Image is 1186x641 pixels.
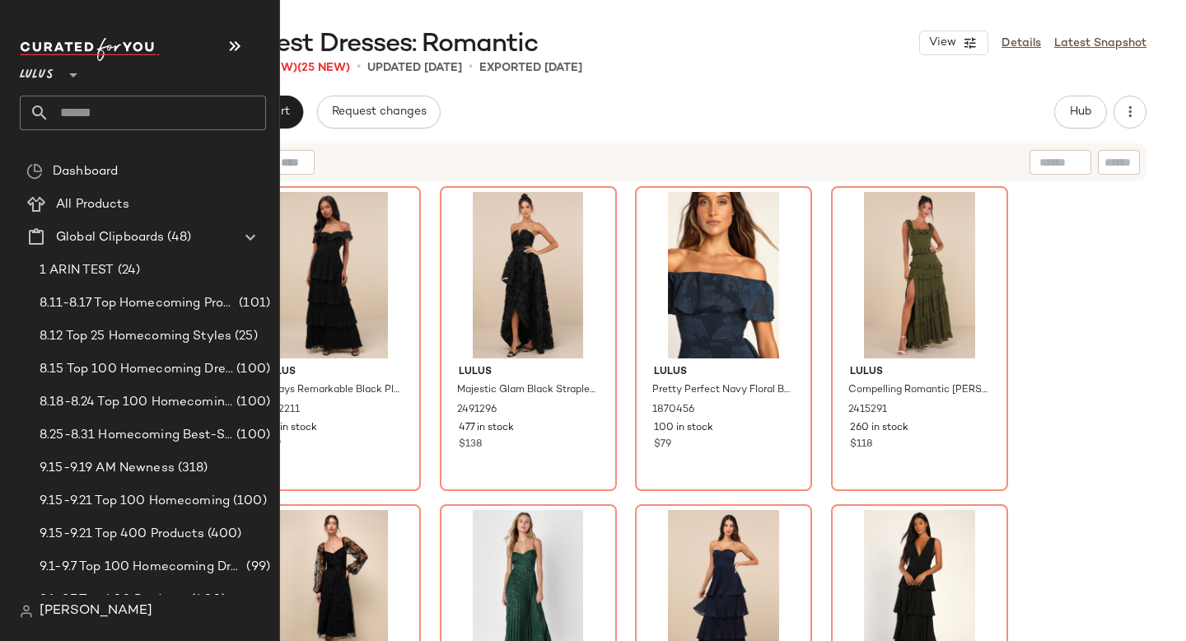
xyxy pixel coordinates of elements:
span: View [928,36,956,49]
span: (25 New) [297,62,350,74]
span: 9.15-9.21 Top 400 Products [40,525,204,544]
span: 8.15 Top 100 Homecoming Dresses [40,360,233,379]
span: 8.18-8.24 Top 100 Homecoming Dresses [40,393,233,412]
span: 1870456 [652,403,694,418]
span: 477 in stock [459,421,514,436]
span: 260 in stock [850,421,908,436]
span: Lulus [263,365,402,380]
span: 2462211 [261,403,300,418]
span: 9.1-9.7 Top 400 Products [40,591,188,610]
span: $118 [850,437,872,452]
span: 8.25-8.31 Homecoming Best-Sellers [40,426,233,445]
span: (100) [233,426,270,445]
span: [PERSON_NAME] [40,601,152,621]
span: Global Clipboards [56,228,164,247]
img: 9233961_1870456.jpg [641,192,806,358]
span: Hub [1069,105,1092,119]
span: Wedding Guest Dresses: Romantic [128,28,538,61]
span: Pretty Perfect Navy Floral Burnout Off-The-Shoulder Midi Dress [652,383,791,398]
span: 9.15-9.19 AM Newness [40,459,175,478]
span: $138 [459,437,482,452]
span: 100 in stock [654,421,713,436]
img: 11787101_2415291.jpg [837,192,1002,358]
img: cfy_white_logo.C9jOOHJF.svg [20,38,160,61]
span: 2415291 [848,403,887,418]
img: svg%3e [26,163,43,180]
a: Details [1002,35,1041,52]
span: 8.11-8.17 Top Homecoming Product [40,294,236,313]
span: Compelling Romantic [PERSON_NAME] Ruffled Tiered Maxi Dress [848,383,988,398]
span: (48) [164,228,191,247]
span: Lulus [654,365,793,380]
span: (99) [243,558,270,577]
button: Request changes [317,96,441,129]
span: 1 ARIN TEST [40,261,114,280]
span: (400) [188,591,226,610]
span: (24) [114,261,141,280]
img: svg%3e [20,605,33,618]
img: 12058101_2491296.jpg [446,192,611,358]
span: (400) [204,525,242,544]
span: (100) [230,492,267,511]
span: Lulus [459,365,598,380]
span: 9.15-9.21 Top 100 Homecoming [40,492,230,511]
span: (25) [231,327,258,346]
span: Lulus [850,365,989,380]
span: 2491296 [457,403,497,418]
span: $79 [654,437,671,452]
span: (100) [233,393,270,412]
span: Always Remarkable Black Pleated Off-the-Shoulder Maxi Dress [261,383,400,398]
span: Dashboard [53,162,118,181]
span: • [357,58,361,77]
span: All Products [56,195,129,214]
button: View [919,30,988,55]
button: Hub [1054,96,1107,129]
span: (101) [236,294,270,313]
span: (318) [175,459,208,478]
span: 8.12 Top 25 Homecoming Styles [40,327,231,346]
a: Latest Snapshot [1054,35,1146,52]
span: • [469,58,473,77]
p: Exported [DATE] [479,59,582,77]
span: Majestic Glam Black Strapless Textured High-Low Maxi Dress [457,383,596,398]
span: 9.1-9.7 Top 100 Homecoming Dresses [40,558,243,577]
span: Lulus [20,56,54,86]
p: updated [DATE] [367,59,462,77]
span: (100) [233,360,270,379]
span: Request changes [331,105,427,119]
span: 176 in stock [263,421,317,436]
